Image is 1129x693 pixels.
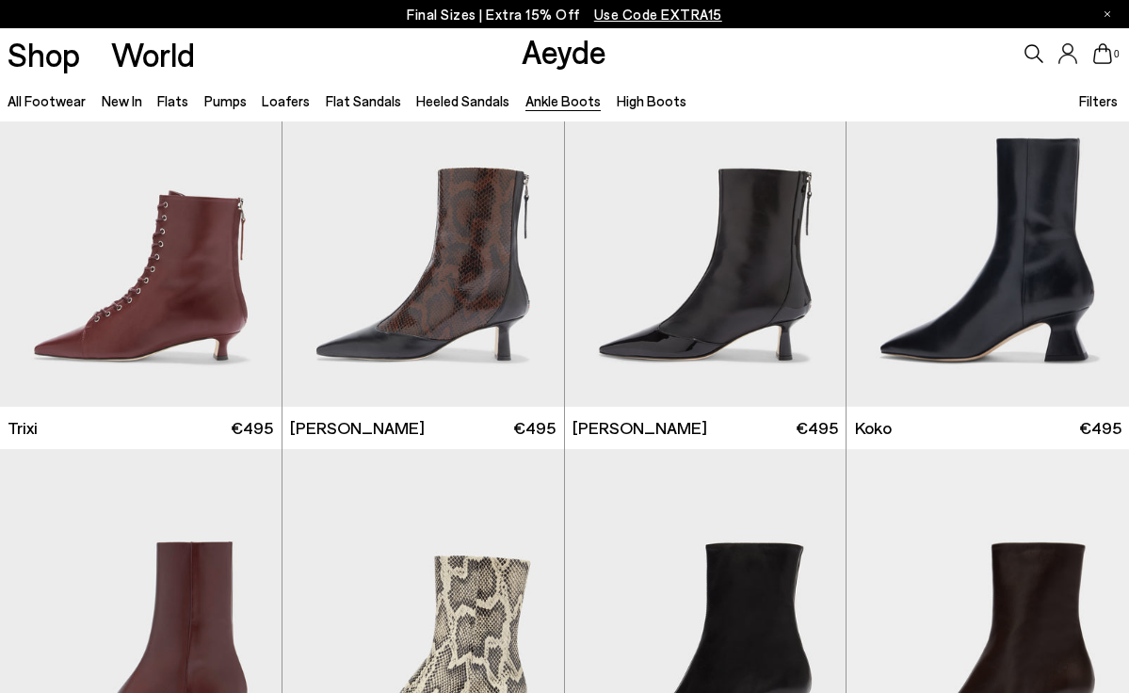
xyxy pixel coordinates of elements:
a: [PERSON_NAME] €495 [565,407,847,449]
div: 1 / 6 [847,53,1129,407]
img: Koko Regal Heel Boots [847,53,1129,407]
span: €495 [231,416,273,440]
p: Final Sizes | Extra 15% Off [407,3,722,26]
a: Next slide Previous slide [847,53,1129,407]
a: Heeled Sandals [416,92,509,109]
a: Loafers [262,92,310,109]
img: Sila Dual-Toned Boots [565,53,847,407]
a: Flat Sandals [326,92,401,109]
span: €495 [513,416,556,440]
a: Aeyde [522,31,606,71]
span: Filters [1079,92,1118,109]
a: Shop [8,38,80,71]
a: Pumps [204,92,247,109]
a: [PERSON_NAME] €495 [282,407,564,449]
a: Koko €495 [847,407,1129,449]
a: World [111,38,195,71]
a: Ankle Boots [525,92,601,109]
span: Navigate to /collections/ss25-final-sizes [594,6,722,23]
a: High Boots [617,92,686,109]
span: Trixi [8,416,38,440]
a: New In [102,92,142,109]
span: Koko [855,416,892,440]
span: [PERSON_NAME] [573,416,707,440]
img: Sila Dual-Toned Boots [282,53,564,407]
a: 0 [1093,43,1112,64]
span: [PERSON_NAME] [290,416,425,440]
span: €495 [796,416,838,440]
span: €495 [1079,416,1121,440]
span: 0 [1112,49,1121,59]
a: All Footwear [8,92,86,109]
a: Flats [157,92,188,109]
